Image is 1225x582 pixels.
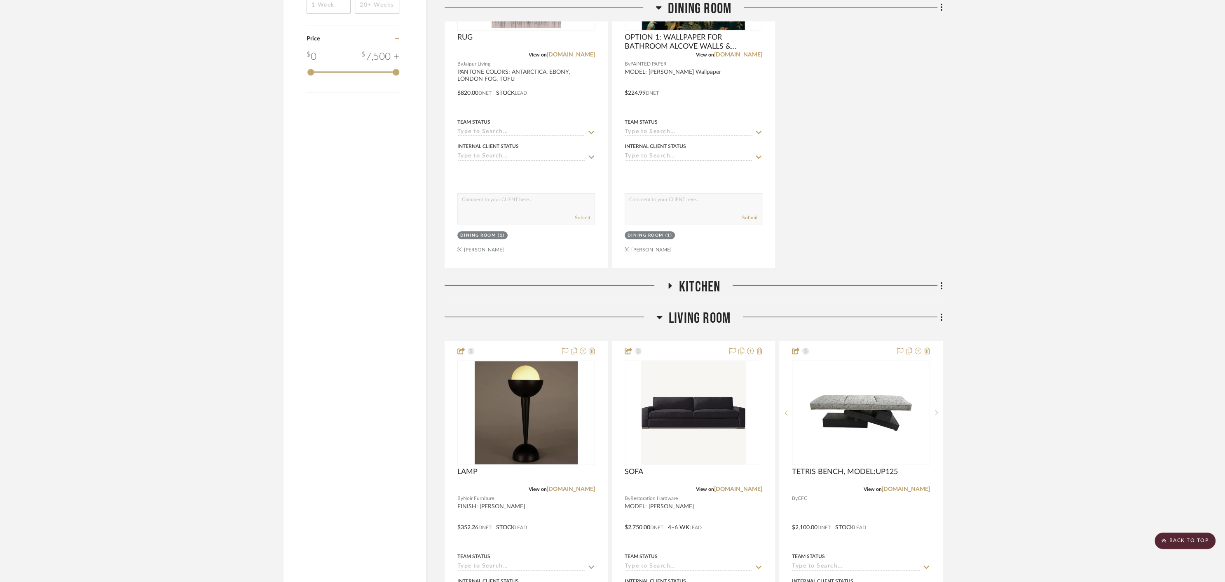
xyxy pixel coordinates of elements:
[625,563,752,571] input: Type to Search…
[625,143,686,150] div: Internal Client Status
[864,487,882,492] span: View on
[457,118,490,126] div: Team Status
[679,278,720,296] span: Kitchen
[474,361,578,464] img: LAMP
[457,553,490,560] div: Team Status
[575,214,590,221] button: Submit
[529,487,547,492] span: View on
[696,52,714,57] span: View on
[460,232,496,239] div: Dining Room
[307,49,316,64] div: 0
[696,487,714,492] span: View on
[457,467,478,476] span: LAMP
[463,495,494,502] span: Noir Furniture
[463,60,490,68] span: Jaipur Living
[630,60,667,68] span: PAINTED PAPER
[457,563,585,571] input: Type to Search…
[547,486,595,492] a: [DOMAIN_NAME]
[625,495,630,502] span: By
[628,232,663,239] div: Dining Room
[625,60,630,68] span: By
[625,33,762,51] span: OPTION 1: WALLPAPER FOR BATHROOM ALCOVE WALLS & HALLWAY TO [GEOGRAPHIC_DATA]
[529,52,547,57] span: View on
[714,486,762,492] a: [DOMAIN_NAME]
[625,129,752,136] input: Type to Search…
[625,118,658,126] div: Team Status
[798,495,807,502] span: CFC
[882,486,930,492] a: [DOMAIN_NAME]
[792,553,825,560] div: Team Status
[630,495,678,502] span: Restoration Hardware
[457,153,585,161] input: Type to Search…
[625,153,752,161] input: Type to Search…
[792,563,920,571] input: Type to Search…
[457,60,463,68] span: By
[665,232,672,239] div: (1)
[742,214,758,221] button: Submit
[792,495,798,502] span: By
[307,36,320,42] span: Price
[457,129,585,136] input: Type to Search…
[792,467,898,476] span: TETRIS BENCH, MODEL:UP125
[625,467,643,476] span: SOFA
[361,49,399,64] div: 7,500 +
[625,553,658,560] div: Team Status
[809,361,912,464] img: TETRIS BENCH, MODEL:UP125
[669,310,731,327] span: Living Room
[457,143,519,150] div: Internal Client Status
[498,232,505,239] div: (1)
[457,495,463,502] span: By
[547,52,595,58] a: [DOMAIN_NAME]
[641,361,746,464] img: SOFA
[714,52,762,58] a: [DOMAIN_NAME]
[1155,533,1216,549] scroll-to-top-button: BACK TO TOP
[457,33,473,42] span: RUG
